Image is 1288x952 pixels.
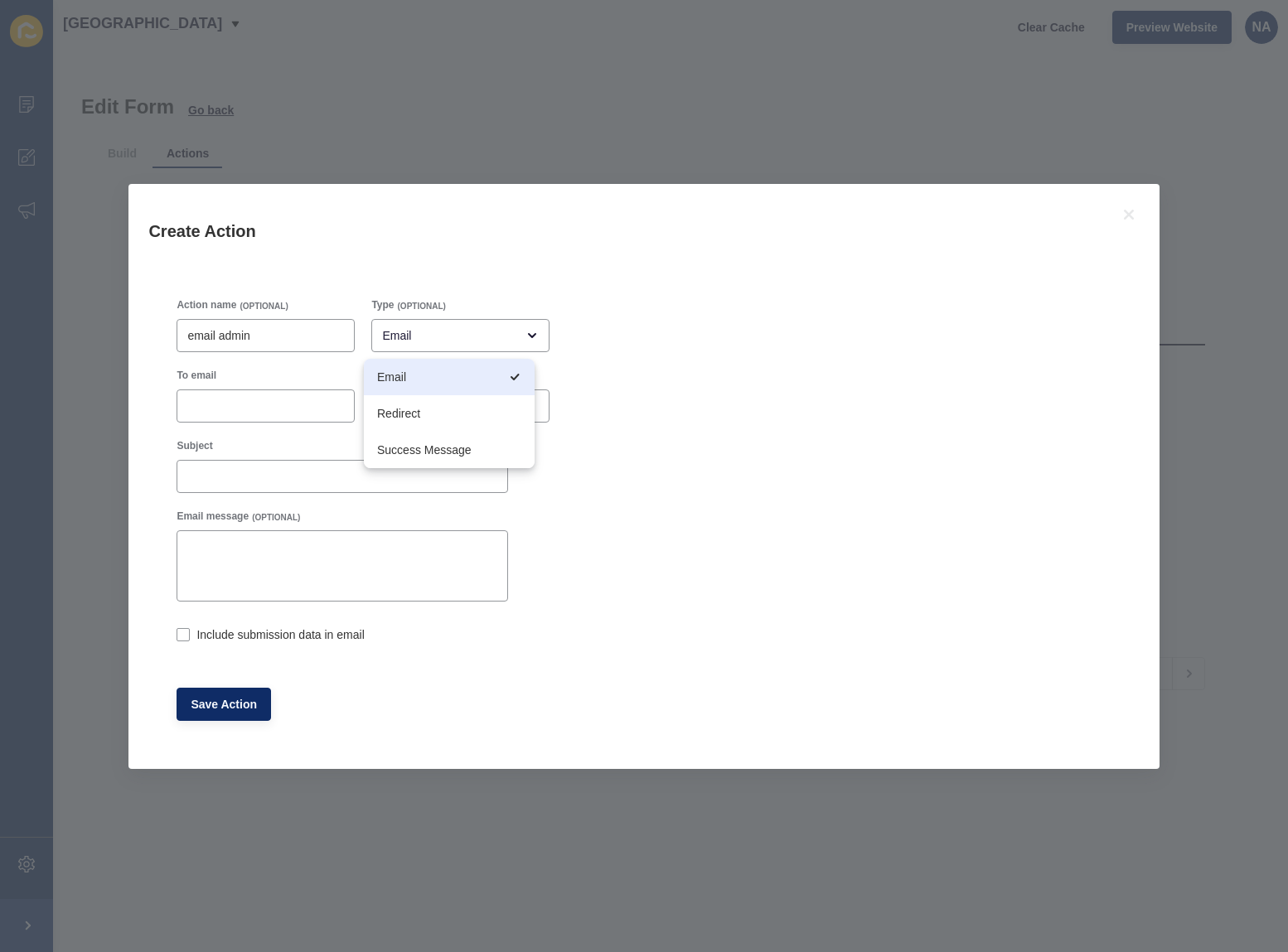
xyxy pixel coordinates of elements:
span: (OPTIONAL) [240,301,288,312]
label: To email [177,369,216,382]
label: Action name [177,298,236,312]
span: Email [377,369,498,385]
div: close menu [371,319,550,352]
span: Success Message [377,442,521,458]
button: Save Action [177,688,271,721]
label: Email message [177,510,249,523]
label: Type [371,298,394,312]
span: Save Action [191,696,257,713]
span: (OPTIONAL) [252,512,300,524]
span: Redirect [377,405,521,422]
span: (OPTIONAL) [398,301,446,312]
label: Subject [177,439,212,452]
h1: Create Action [148,220,1097,242]
label: Include submission data in email [196,626,364,643]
